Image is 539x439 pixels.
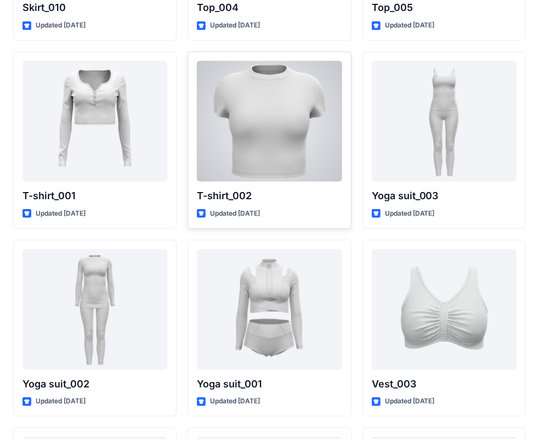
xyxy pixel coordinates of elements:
[372,376,517,392] p: Vest_003
[197,61,342,182] a: T-shirt_002
[197,188,342,204] p: T-shirt_002
[385,208,435,219] p: Updated [DATE]
[210,20,260,31] p: Updated [DATE]
[372,61,517,182] a: Yoga suit_003
[36,208,86,219] p: Updated [DATE]
[22,376,167,392] p: Yoga suit_002
[385,20,435,31] p: Updated [DATE]
[372,188,517,204] p: Yoga suit_003
[197,376,342,392] p: Yoga suit_001
[22,61,167,182] a: T-shirt_001
[210,208,260,219] p: Updated [DATE]
[22,188,167,204] p: T-shirt_001
[372,249,517,370] a: Vest_003
[36,20,86,31] p: Updated [DATE]
[22,249,167,370] a: Yoga suit_002
[210,396,260,407] p: Updated [DATE]
[197,249,342,370] a: Yoga suit_001
[385,396,435,407] p: Updated [DATE]
[36,396,86,407] p: Updated [DATE]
